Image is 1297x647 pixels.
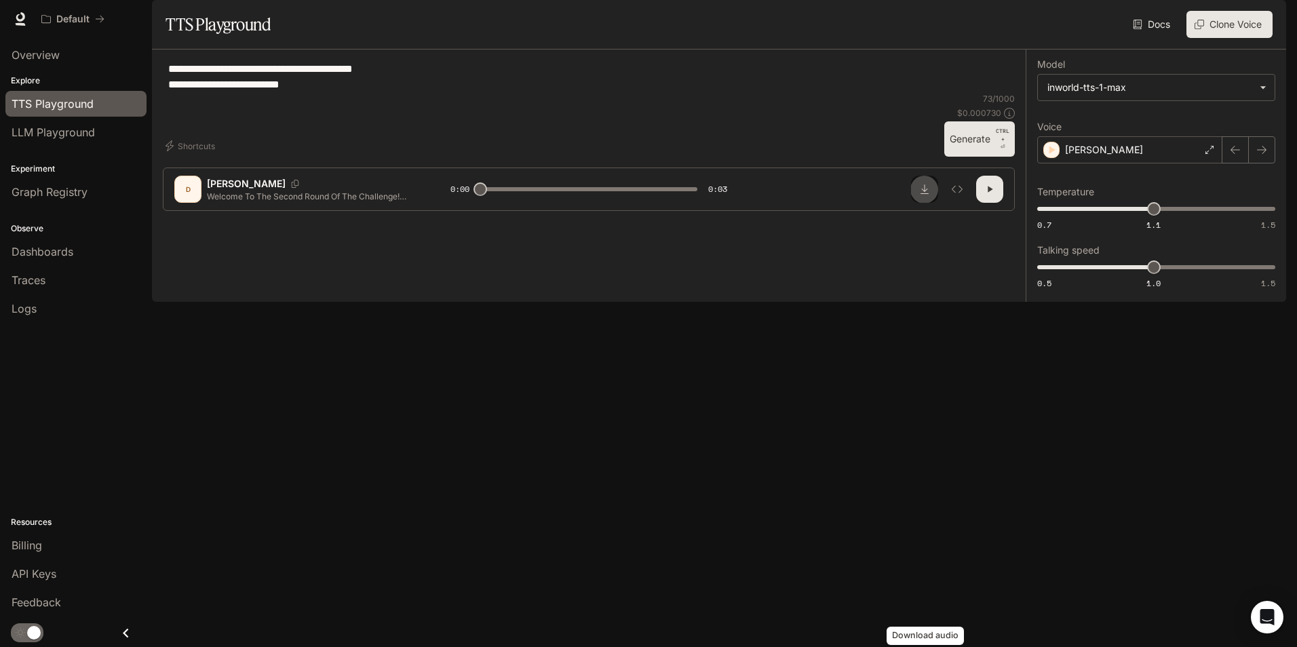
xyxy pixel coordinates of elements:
[450,182,469,196] span: 0:00
[887,627,964,645] div: Download audio
[1037,246,1100,255] p: Talking speed
[1037,187,1094,197] p: Temperature
[1146,219,1161,231] span: 1.1
[1037,277,1051,289] span: 0.5
[944,176,971,203] button: Inspect
[35,5,111,33] button: All workspaces
[1130,11,1176,38] a: Docs
[207,177,286,191] p: [PERSON_NAME]
[177,178,199,200] div: D
[957,107,1001,119] p: $ 0.000730
[1037,60,1065,69] p: Model
[1186,11,1273,38] button: Clone Voice
[163,135,220,157] button: Shortcuts
[1146,277,1161,289] span: 1.0
[1261,277,1275,289] span: 1.5
[207,191,418,202] p: Welcome To The Second Round Of The Challenge! Here is our announcer YUNA!
[286,180,305,188] button: Copy Voice ID
[944,121,1015,157] button: GenerateCTRL +⏎
[1251,601,1283,633] div: Open Intercom Messenger
[708,182,727,196] span: 0:03
[1038,75,1275,100] div: inworld-tts-1-max
[1037,122,1062,132] p: Voice
[56,14,90,25] p: Default
[996,127,1009,151] p: ⏎
[911,176,938,203] button: Download audio
[1065,143,1143,157] p: [PERSON_NAME]
[996,127,1009,143] p: CTRL +
[1037,219,1051,231] span: 0.7
[1047,81,1253,94] div: inworld-tts-1-max
[166,11,271,38] h1: TTS Playground
[983,93,1015,104] p: 73 / 1000
[1261,219,1275,231] span: 1.5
